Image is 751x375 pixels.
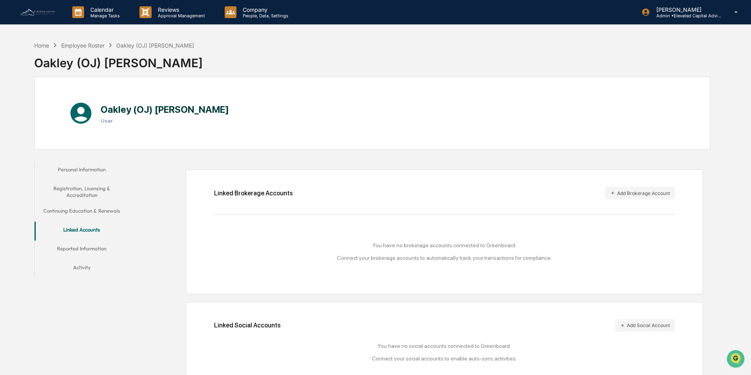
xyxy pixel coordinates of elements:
p: People, Data, Settings [236,13,292,18]
img: 1746055101610-c473b297-6a78-478c-a979-82029cc54cd1 [8,60,22,74]
div: Start new chat [27,60,129,68]
h3: User [101,118,229,124]
div: You have no social accounts connected to Greenboard. Connect your social accounts to enable auto-... [214,343,675,362]
button: Registration, Licensing & Accreditation [35,180,129,203]
div: Home [34,42,49,49]
span: Pylon [78,133,95,139]
p: Admin • Elevated Capital Advisors [650,13,723,18]
div: 🔎 [8,115,14,121]
div: Employee Roster [61,42,104,49]
span: Preclearance [16,99,51,107]
p: Approval Management [152,13,209,18]
p: Manage Tasks [84,13,124,18]
p: How can we help? [8,17,143,29]
button: Linked Accounts [35,222,129,241]
div: 🖐️ [8,100,14,106]
div: Oakley (OJ) [PERSON_NAME] [34,50,203,70]
div: Linked Brokerage Accounts [214,189,293,197]
div: Linked Social Accounts [214,319,675,332]
button: Add Social Account [615,319,675,332]
p: Calendar [84,6,124,13]
a: Powered byPylon [55,133,95,139]
a: 🗄️Attestations [54,96,101,110]
span: Data Lookup [16,114,49,122]
button: Continuing Education & Renewals [35,203,129,222]
button: Start new chat [134,63,143,72]
p: [PERSON_NAME] [650,6,723,13]
div: Oakley (OJ) [PERSON_NAME] [116,42,194,49]
iframe: Open customer support [726,349,747,370]
div: We're available if you need us! [27,68,99,74]
a: 🖐️Preclearance [5,96,54,110]
div: secondary tabs example [35,162,129,278]
button: Add Brokerage Account [605,187,675,199]
button: Personal Information [35,162,129,180]
a: 🔎Data Lookup [5,111,53,125]
input: Clear [20,36,130,44]
img: logo [19,8,57,17]
div: 🗄️ [57,100,63,106]
div: You have no brokerage accounts connected to Greenboard. Connect your brokerage accounts to automa... [214,242,675,261]
span: Attestations [65,99,97,107]
button: Reported Information [35,241,129,259]
p: Company [236,6,292,13]
p: Reviews [152,6,209,13]
button: Activity [35,259,129,278]
h1: Oakley (OJ) [PERSON_NAME] [101,104,229,115]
